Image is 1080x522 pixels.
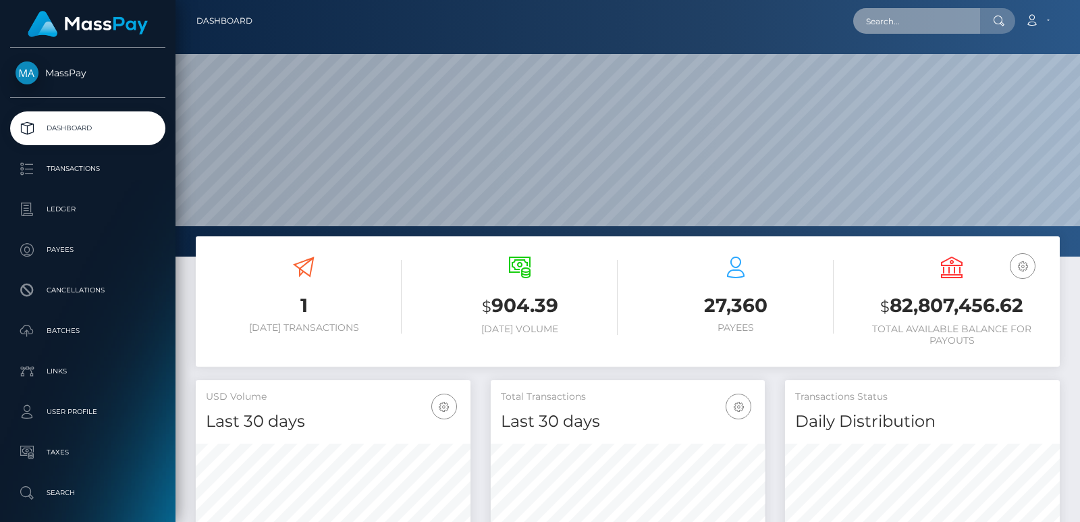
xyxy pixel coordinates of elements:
h3: 82,807,456.62 [854,292,1050,320]
h3: 904.39 [422,292,618,320]
input: Search... [853,8,980,34]
h4: Daily Distribution [795,410,1050,434]
a: Dashboard [196,7,252,35]
p: Ledger [16,199,160,219]
small: $ [880,297,890,316]
p: Cancellations [16,280,160,301]
a: User Profile [10,395,165,429]
h5: USD Volume [206,390,460,404]
h4: Last 30 days [206,410,460,434]
p: Taxes [16,442,160,463]
p: Payees [16,240,160,260]
h5: Transactions Status [795,390,1050,404]
a: Batches [10,314,165,348]
h6: Payees [638,322,834,334]
h6: [DATE] Volume [422,323,618,335]
a: Taxes [10,436,165,469]
h3: 1 [206,292,402,319]
img: MassPay Logo [28,11,148,37]
a: Transactions [10,152,165,186]
p: Search [16,483,160,503]
h5: Total Transactions [501,390,755,404]
a: Links [10,355,165,388]
a: Ledger [10,192,165,226]
p: Transactions [16,159,160,179]
a: Search [10,476,165,510]
small: $ [482,297,491,316]
a: Dashboard [10,111,165,145]
h4: Last 30 days [501,410,755,434]
p: Dashboard [16,118,160,138]
p: Links [16,361,160,382]
h6: Total Available Balance for Payouts [854,323,1050,346]
a: Payees [10,233,165,267]
p: Batches [16,321,160,341]
a: Cancellations [10,273,165,307]
img: MassPay [16,61,38,84]
p: User Profile [16,402,160,422]
h3: 27,360 [638,292,834,319]
span: MassPay [10,67,165,79]
h6: [DATE] Transactions [206,322,402,334]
